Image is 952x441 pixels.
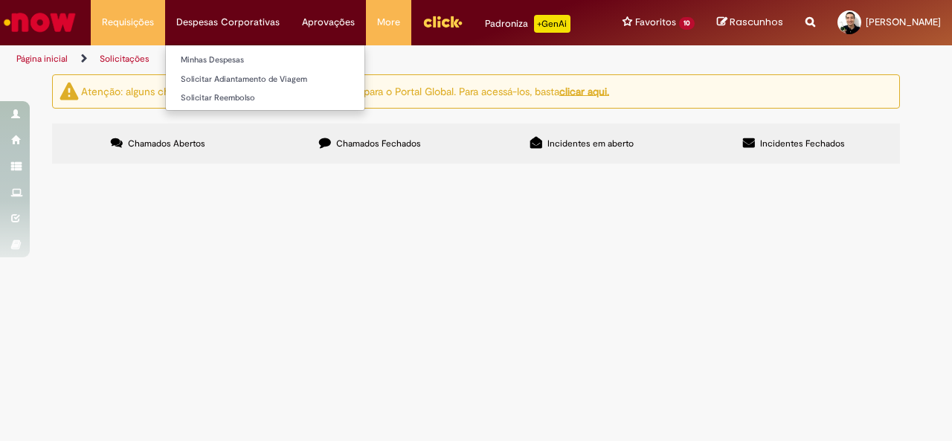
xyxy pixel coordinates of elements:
[534,15,570,33] p: +GenAi
[165,45,365,111] ul: Despesas Corporativas
[166,52,364,68] a: Minhas Despesas
[717,16,783,30] a: Rascunhos
[166,71,364,88] a: Solicitar Adiantamento de Viagem
[547,138,634,149] span: Incidentes em aberto
[128,138,205,149] span: Chamados Abertos
[635,15,676,30] span: Favoritos
[866,16,941,28] span: [PERSON_NAME]
[16,53,68,65] a: Página inicial
[485,15,570,33] div: Padroniza
[377,15,400,30] span: More
[336,138,421,149] span: Chamados Fechados
[176,15,280,30] span: Despesas Corporativas
[559,84,609,97] a: clicar aqui.
[81,84,609,97] ng-bind-html: Atenção: alguns chamados relacionados a T.I foram migrados para o Portal Global. Para acessá-los,...
[166,90,364,106] a: Solicitar Reembolso
[100,53,149,65] a: Solicitações
[760,138,845,149] span: Incidentes Fechados
[102,15,154,30] span: Requisições
[730,15,783,29] span: Rascunhos
[302,15,355,30] span: Aprovações
[422,10,463,33] img: click_logo_yellow_360x200.png
[679,17,695,30] span: 10
[1,7,78,37] img: ServiceNow
[11,45,623,73] ul: Trilhas de página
